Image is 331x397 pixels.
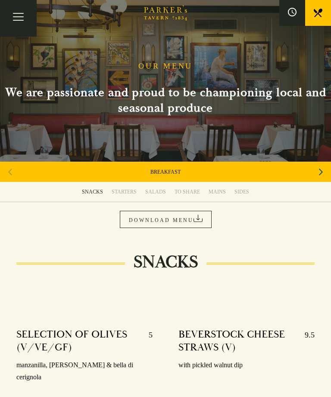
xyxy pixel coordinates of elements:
[138,62,193,71] h1: OUR MENU
[234,188,249,195] div: SIDES
[178,359,315,372] p: with pickled walnut dip
[16,328,140,354] h4: SELECTION OF OLIVES (V/VE/GF)
[82,188,103,195] div: SNACKS
[145,188,166,195] div: SALADS
[209,188,226,195] div: MAINS
[140,328,153,354] p: 5
[170,182,204,202] a: TO SHARE
[78,182,107,202] a: SNACKS
[296,328,315,354] p: 9.5
[141,182,170,202] a: SALADS
[112,188,137,195] div: STARTERS
[230,182,253,202] a: SIDES
[125,252,206,272] h2: SNACKS
[16,359,153,384] p: manzanilla, [PERSON_NAME] & bella di cerignola
[178,328,296,354] h4: BEVERSTOCK CHEESE STRAWS (V)
[107,182,141,202] a: STARTERS
[315,163,327,181] div: Next slide
[204,182,230,202] a: MAINS
[175,188,200,195] div: TO SHARE
[120,211,212,228] a: DOWNLOAD MENU
[150,169,181,175] a: BREAKFAST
